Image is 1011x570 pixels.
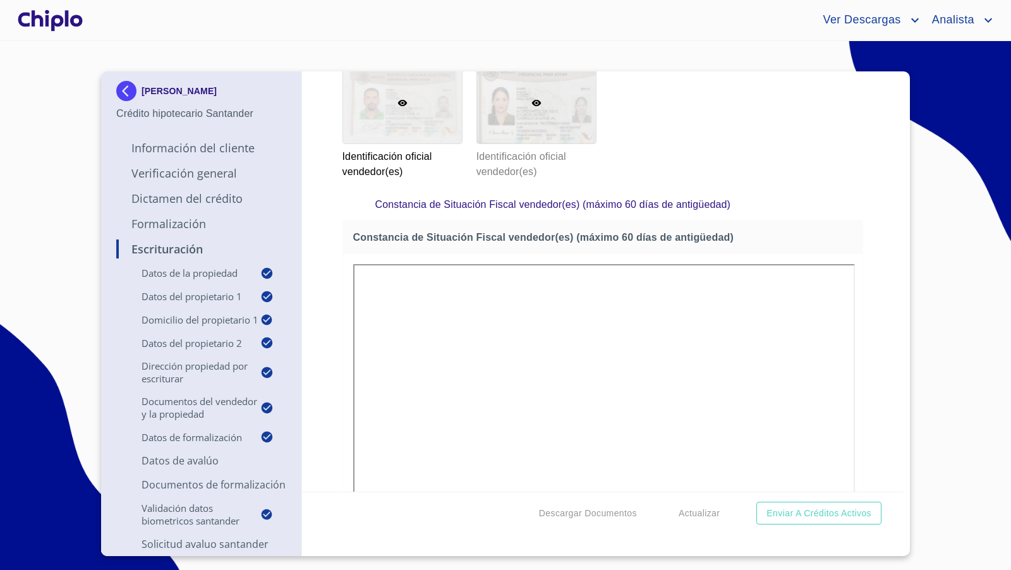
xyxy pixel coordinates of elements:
p: Formalización [116,216,286,231]
p: Crédito hipotecario Santander [116,106,286,121]
button: Actualizar [674,502,725,525]
p: Identificación oficial vendedor(es) [342,144,461,179]
p: Dictamen del Crédito [116,191,286,206]
p: Escrituración [116,241,286,257]
p: Validación Datos Biometricos Santander [116,502,260,527]
button: account of current user [923,10,996,30]
span: Analista [923,10,981,30]
span: Constancia de Situación Fiscal vendedor(es) (máximo 60 días de antigüedad) [353,231,858,244]
p: Identificación oficial vendedor(es) [476,144,595,179]
span: Descargar Documentos [539,506,637,521]
p: [PERSON_NAME] [142,86,217,96]
img: Docupass spot blue [116,81,142,101]
button: account of current user [813,10,922,30]
p: Dirección Propiedad por Escriturar [116,360,260,385]
span: Enviar a Créditos Activos [766,506,871,521]
span: Actualizar [679,506,720,521]
p: Documentos de Formalización [116,478,286,492]
p: Datos del propietario 2 [116,337,260,349]
p: Datos de la propiedad [116,267,260,279]
p: Domicilio del Propietario 1 [116,313,260,326]
p: Datos de Avalúo [116,454,286,468]
p: Constancia de Situación Fiscal vendedor(es) (máximo 60 días de antigüedad) [375,197,830,212]
p: Datos de Formalización [116,431,260,444]
p: Datos del propietario 1 [116,290,260,303]
div: [PERSON_NAME] [116,81,286,106]
button: Descargar Documentos [534,502,642,525]
p: Información del Cliente [116,140,286,155]
span: Ver Descargas [813,10,907,30]
button: Enviar a Créditos Activos [756,502,881,525]
p: Documentos del vendedor y la propiedad [116,395,260,420]
p: Verificación General [116,166,286,181]
p: Solicitud Avaluo Santander [116,537,286,551]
